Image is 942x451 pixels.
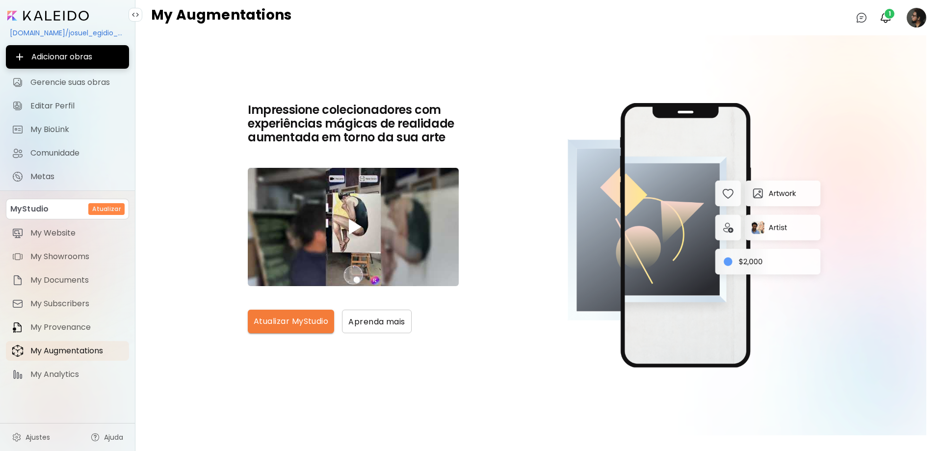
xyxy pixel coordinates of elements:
[12,227,24,239] img: item
[6,247,129,266] a: itemMy Showrooms
[6,318,129,337] a: itemMy Provenance
[12,274,24,286] img: item
[6,294,129,314] a: itemMy Subscribers
[30,172,123,182] span: Metas
[12,298,24,310] img: item
[6,120,129,139] a: completeMy BioLink iconMy BioLink
[248,103,459,144] h2: Impressione colecionadores com experiências mágicas de realidade aumentada em torno da sua arte
[6,270,129,290] a: itemMy Documents
[6,25,129,41] div: [DOMAIN_NAME]/josuel_egidio_philomeno
[30,299,123,309] span: My Subscribers
[14,51,121,63] span: Adicionar obras
[12,77,24,88] img: Gerencie suas obras icon
[30,252,123,262] span: My Showrooms
[12,321,24,333] img: item
[92,205,121,213] h6: Atualizar
[12,369,24,380] img: item
[885,9,894,19] span: 1
[84,427,129,447] a: Ajuda
[880,12,891,24] img: bellIcon
[131,11,139,19] img: collapse
[30,275,123,285] span: My Documents
[12,124,24,135] img: My BioLink icon
[6,223,129,243] a: itemMy Website
[104,432,123,442] span: Ajuda
[12,345,24,357] img: item
[567,103,830,368] img: MyAugmentations
[6,167,129,186] a: completeMetas iconMetas
[151,8,291,27] h4: My Augmentations
[6,365,129,384] a: itemMy Analytics
[30,125,123,134] span: My BioLink
[6,427,56,447] a: Ajustes
[30,148,123,158] span: Comunidade
[12,100,24,112] img: Editar Perfil icon
[6,143,129,163] a: Comunidade iconComunidade
[30,370,123,379] span: My Analytics
[6,73,129,92] a: Gerencie suas obras iconGerencie suas obras
[248,310,334,333] button: Atualizar MyStudio
[348,317,405,327] span: Aprenda mais
[12,432,22,442] img: settings
[6,96,129,116] a: Editar Perfil iconEditar Perfil
[12,147,24,159] img: Comunidade icon
[342,310,412,333] button: Aprenda mais
[856,12,867,24] img: chatIcon
[30,322,123,332] span: My Provenance
[90,432,100,442] img: help
[10,203,49,215] p: MyStudio
[30,228,123,238] span: My Website
[30,346,123,356] span: My Augmentations
[12,251,24,263] img: item
[30,101,123,111] span: Editar Perfil
[254,316,328,327] span: Atualizar MyStudio
[30,78,123,87] span: Gerencie suas obras
[6,341,129,361] a: itemMy Augmentations
[6,45,129,69] button: Adicionar obras
[877,9,894,26] button: bellIcon1
[26,432,50,442] span: Ajustes
[12,171,24,183] img: Metas icon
